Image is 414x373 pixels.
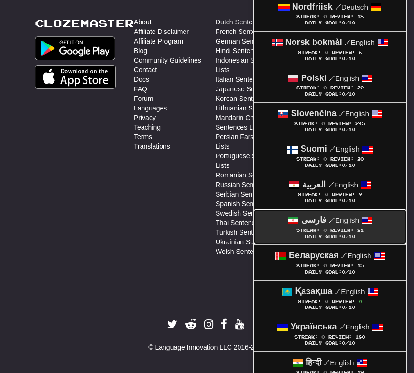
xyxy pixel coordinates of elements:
span: Review: [330,263,354,268]
span: 20 [357,156,364,162]
span: 0 [342,127,345,132]
span: 0 [359,298,362,304]
a: Suomi /English Streak: 0 Review: 20 Daily Goal:0/10 [254,138,406,173]
small: English [329,74,359,82]
span: / [335,287,341,296]
span: 0 [323,85,327,90]
a: Polski /English Streak: 0 Review: 20 Daily Goal:0/10 [254,67,406,102]
a: Serbian Sentences Lists [216,189,288,199]
a: Turkish Sentences Lists [216,228,286,237]
div: Daily Goal: /10 [263,234,397,240]
span: 0 [323,13,327,19]
span: Streak: [296,85,320,90]
div: Daily Goal: /10 [263,56,397,62]
span: 245 [355,121,365,126]
a: German Sentences Lists [216,36,289,46]
strong: Nordfriisk [292,2,333,11]
a: Languages [134,103,167,113]
strong: हिन्दी [306,358,321,367]
a: Italian Sentences Lists [216,75,283,84]
a: Swedish Sentences Lists [216,208,290,218]
a: Spanish Sentences Lists [216,199,289,208]
div: Daily Goal: /10 [263,269,397,275]
span: 0 [321,334,325,340]
a: Korean Sentences Lists [216,94,286,103]
div: Daily Goal: /10 [263,305,397,311]
span: Streak: [296,263,320,268]
a: Slovenčina /English Streak: 0 Review: 245 Daily Goal:0/10 [254,103,406,138]
a: Lithuanian Sentences Lists [216,103,295,113]
a: Affiliate Disclaimer [134,27,189,36]
span: Review: [332,192,355,197]
a: Privacy [134,113,156,122]
div: Daily Goal: /10 [263,127,397,133]
strong: العربية [302,180,326,189]
a: Ukrainian Sentences Lists [216,237,293,247]
span: 0 [342,56,345,61]
span: 0 [323,263,327,268]
div: Daily Goal: /10 [263,91,397,98]
a: Welsh Sentences Lists [216,247,283,256]
img: Get it on App Store [35,65,116,89]
span: 0 [325,298,328,304]
span: 9 [359,192,362,197]
span: 0 [323,227,327,233]
strong: Polski [301,73,327,83]
span: 0 [342,269,345,274]
span: Streak: [294,334,318,340]
span: Review: [330,85,354,90]
span: Review: [332,299,355,304]
a: Thai Sentences Lists [216,218,278,228]
a: Indonesian Sentences Lists [216,55,297,75]
a: Romanian Sentences Lists [216,170,295,180]
span: / [328,180,334,189]
span: / [339,322,346,331]
strong: فارسی [301,215,327,225]
a: Japanese Sentences Lists [216,84,294,94]
span: 180 [355,334,365,340]
div: © Language Innovation LLC 2016-2025 [35,342,379,352]
span: Review: [328,334,352,340]
span: Review: [328,121,352,126]
span: 0 [342,91,345,97]
span: Streak: [296,156,320,162]
a: Українська /English Streak: 0 Review: 180 Daily Goal:0/10 [254,316,406,351]
span: 0 [325,49,328,55]
a: FAQ [134,84,147,94]
a: Teaching [134,122,161,132]
div: Daily Goal: /10 [263,340,397,347]
span: 21 [357,228,364,233]
strong: Українська [291,322,337,331]
a: Hindi Sentences Lists [216,46,280,55]
small: English [329,145,360,153]
span: Review: [330,228,354,233]
small: English [329,216,359,224]
strong: Suomi [301,144,327,154]
span: Streak: [298,50,321,55]
a: Forum [134,94,153,103]
span: 0 [342,340,345,346]
span: Streak: [296,228,320,233]
strong: Беларуская [289,251,338,260]
small: English [324,359,354,367]
span: 0 [323,156,327,162]
span: Review: [332,50,355,55]
span: / [329,74,335,82]
a: Қазақша /English Streak: 0 Review: 0 Daily Goal:0/10 [254,281,406,316]
div: Daily Goal: /10 [263,198,397,204]
a: Mandarin Chinese Sentences Lists [216,113,297,132]
a: Russian Sentences Lists [216,180,289,189]
div: Daily Goal: /10 [263,163,397,169]
img: Get it on Google Play [35,36,115,60]
span: 0 [342,163,345,168]
strong: Norsk bokmål [285,37,342,47]
div: Daily Goal: /10 [263,20,397,26]
span: 15 [357,263,364,268]
small: English [341,252,371,260]
a: Portuguese Sentences Lists [216,151,297,170]
span: / [335,2,341,11]
strong: Қазақша [295,286,332,296]
span: / [329,144,336,153]
a: Affiliate Program [134,36,183,46]
a: Clozemaster [35,17,134,29]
